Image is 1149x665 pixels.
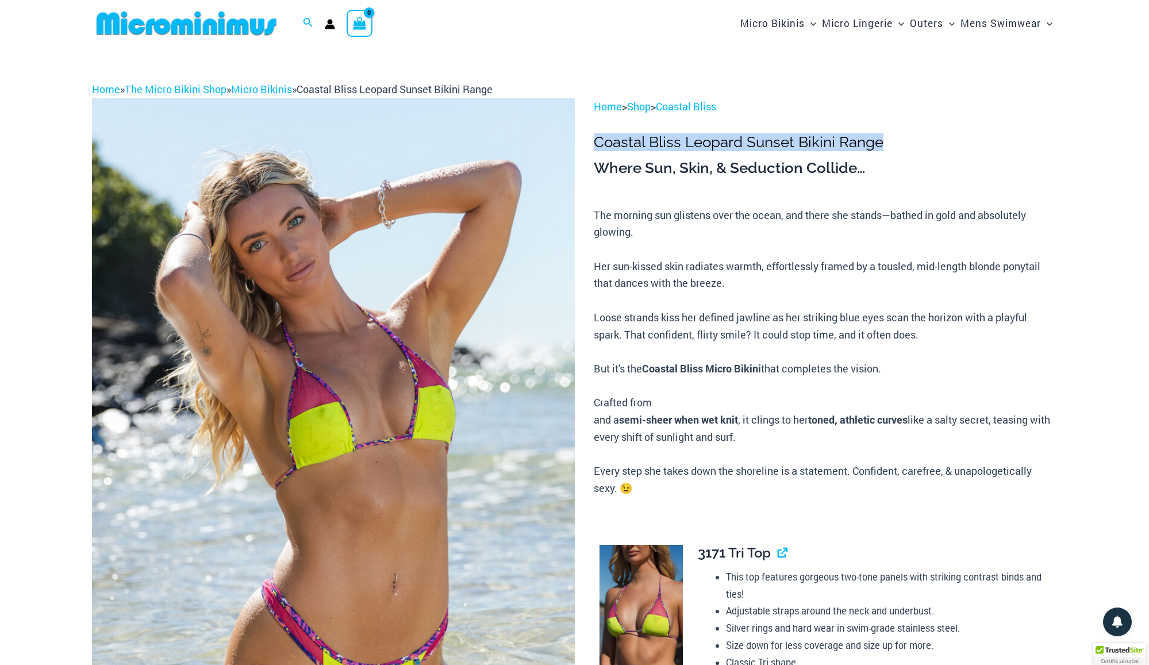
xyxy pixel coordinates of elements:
a: Home [92,82,120,96]
span: Menu Toggle [943,9,955,38]
span: Menu Toggle [893,9,904,38]
p: The morning sun glistens over the ocean, and there she stands—bathed in gold and absolutely glowi... [594,207,1057,497]
span: » » » [92,82,493,96]
div: and a , it clings to her like a salty secret, teasing with every shift of sunlight and surf. Ever... [594,412,1057,497]
b: Coastal Bliss Micro Bikini [642,362,761,375]
a: Micro Bikinis [231,82,292,96]
li: Size down for less coverage and size up for more. [726,637,1048,654]
span: 3171 Tri Top [698,544,771,561]
a: Mens SwimwearMenu ToggleMenu Toggle [958,6,1055,41]
span: Micro Bikinis [740,9,805,38]
a: Account icon link [325,19,335,29]
div: TrustedSite Certified [1093,643,1146,665]
span: Micro Lingerie [822,9,893,38]
b: semi-sheer when wet knit [619,413,738,426]
nav: Site Navigation [736,4,1058,43]
a: Search icon link [303,16,313,31]
h3: Where Sun, Skin, & Seduction Collide… [594,159,1057,178]
h1: Coastal Bliss Leopard Sunset Bikini Range [594,133,1057,151]
li: This top features gorgeous two-tone panels with striking contrast binds and ties! [726,568,1048,602]
span: Mens Swimwear [960,9,1041,38]
a: Coastal Bliss [656,99,716,113]
span: Menu Toggle [1041,9,1052,38]
p: > > [594,98,1057,116]
li: Adjustable straps around the neck and underbust. [726,602,1048,620]
b: toned, athletic curves [808,413,908,426]
span: Menu Toggle [805,9,816,38]
span: Coastal Bliss Leopard Sunset Bikini Range [297,82,493,96]
li: Silver rings and hard wear in swim-grade stainless steel. [726,620,1048,637]
a: The Micro Bikini Shop [125,82,226,96]
a: Micro LingerieMenu ToggleMenu Toggle [819,6,907,41]
span: Outers [910,9,943,38]
img: MM SHOP LOGO FLAT [92,10,281,36]
a: Home [594,99,622,113]
a: OutersMenu ToggleMenu Toggle [907,6,958,41]
a: Micro BikinisMenu ToggleMenu Toggle [737,6,819,41]
a: Shop [627,99,651,113]
a: View Shopping Cart, empty [347,10,373,36]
